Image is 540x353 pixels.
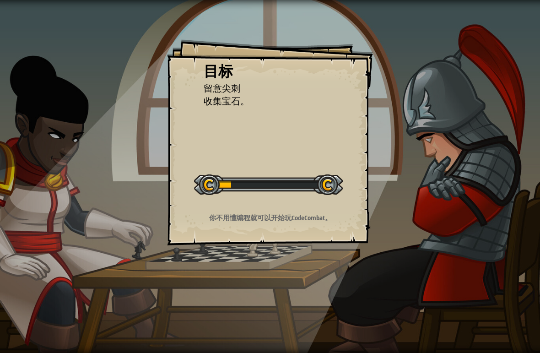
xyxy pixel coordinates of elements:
[192,82,334,95] li: 留意尖刺
[209,213,332,223] font: 你不用懂编程就可以开始玩CodeCombat。
[204,95,249,107] font: 收集宝石。
[192,95,334,108] li: 收集宝石。
[204,82,240,94] font: 留意尖刺
[204,61,233,81] font: 目标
